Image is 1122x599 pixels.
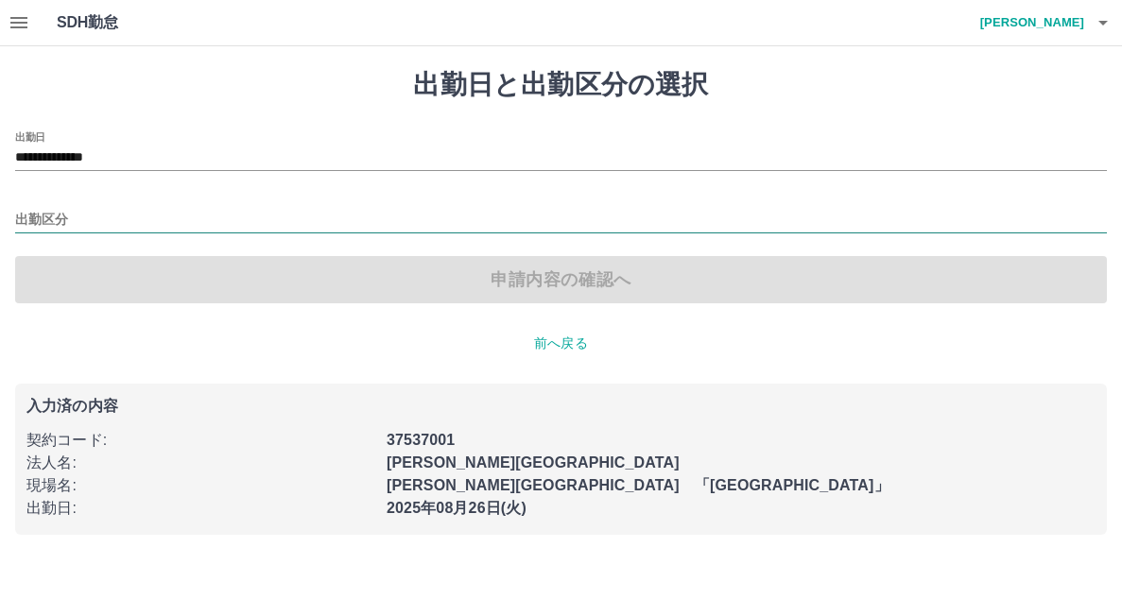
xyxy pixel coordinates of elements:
[26,474,375,497] p: 現場名 :
[26,429,375,452] p: 契約コード :
[387,432,455,448] b: 37537001
[387,477,889,493] b: [PERSON_NAME][GEOGRAPHIC_DATA] 「[GEOGRAPHIC_DATA]」
[15,69,1107,101] h1: 出勤日と出勤区分の選択
[15,129,45,144] label: 出勤日
[26,452,375,474] p: 法人名 :
[26,399,1096,414] p: 入力済の内容
[15,334,1107,353] p: 前へ戻る
[387,454,680,471] b: [PERSON_NAME][GEOGRAPHIC_DATA]
[387,500,526,516] b: 2025年08月26日(火)
[26,497,375,520] p: 出勤日 :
